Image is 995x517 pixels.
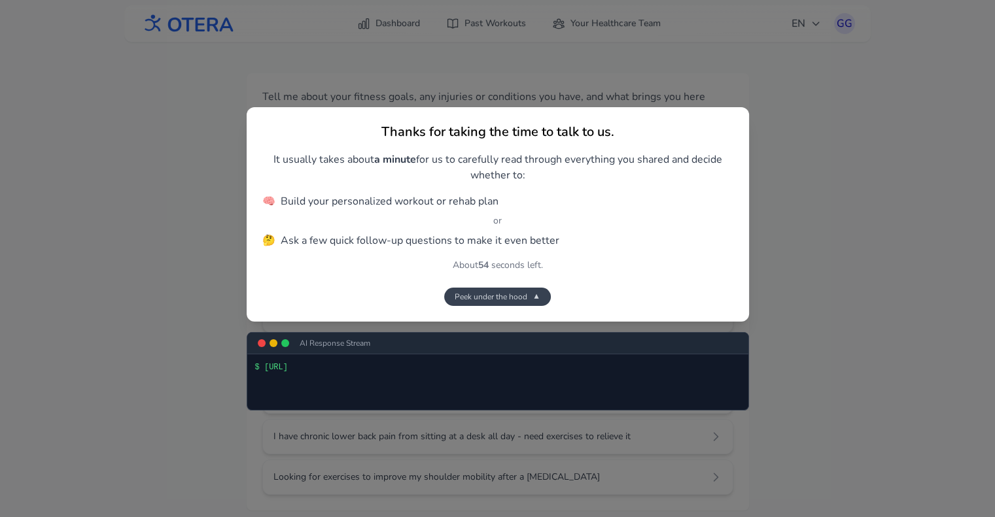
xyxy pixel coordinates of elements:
[455,292,527,302] span: Peek under the hood
[444,288,551,306] button: Peek under the hood▼
[532,292,540,302] span: ▼
[262,214,733,227] li: or
[478,259,489,271] strong: 54
[281,233,559,248] span: Ask a few quick follow-up questions to make it even better
[255,362,288,373] span: $ [URL]
[262,193,275,209] span: 🧠
[262,233,275,248] span: 🤔
[262,152,733,183] p: It usually takes about for us to carefully read through everything you shared and decide whether to:
[374,152,416,167] strong: a minute
[281,193,498,209] span: Build your personalized workout or rehab plan
[300,338,370,348] span: AI Response Stream
[262,123,733,141] h2: Thanks for taking the time to talk to us.
[262,259,733,272] p: About seconds left.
